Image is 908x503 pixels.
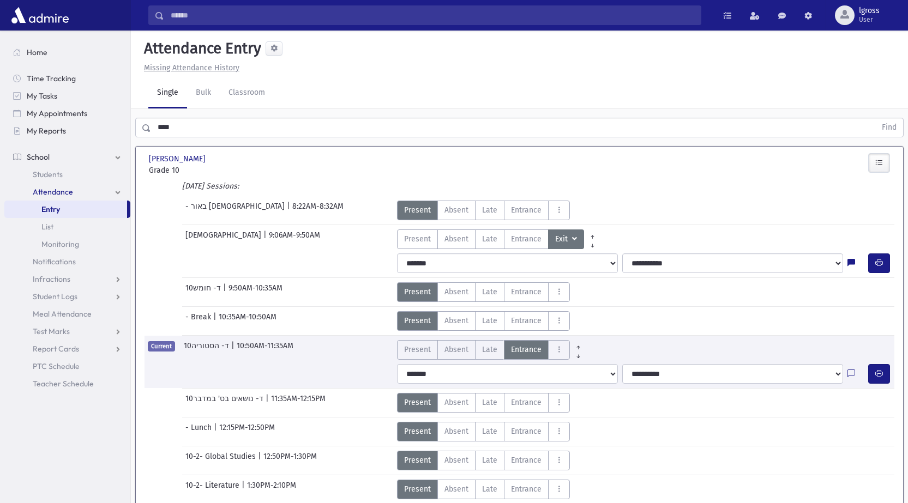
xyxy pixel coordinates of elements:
a: Classroom [220,78,274,108]
span: Late [482,454,497,466]
span: 10-2- Global Studies [185,451,258,470]
span: Entrance [511,397,542,408]
div: AttTypes [397,201,570,220]
a: Test Marks [4,323,130,340]
span: 10ד- חומש [185,282,223,302]
a: My Tasks [4,87,130,105]
span: Late [482,286,497,298]
div: AttTypes [397,422,570,441]
span: - Lunch [185,422,214,441]
h5: Attendance Entry [140,39,261,58]
span: 10ד- הסטוריה [184,340,231,360]
span: 10:50AM-11:35AM [237,340,293,360]
span: | [263,229,269,249]
span: 12:15PM-12:50PM [219,422,275,441]
span: 12:50PM-1:30PM [263,451,317,470]
span: Absent [444,454,468,466]
span: Absent [444,233,468,245]
a: Report Cards [4,340,130,357]
a: All Prior [570,340,587,349]
span: Present [404,426,431,437]
span: | [231,340,237,360]
span: Absent [444,483,468,495]
span: Report Cards [33,344,79,354]
div: AttTypes [397,480,570,499]
a: Time Tracking [4,70,130,87]
div: AttTypes [397,311,570,331]
div: AttTypes [397,229,601,249]
a: Single [148,78,187,108]
span: Attendance [33,187,73,197]
a: Student Logs [4,288,130,305]
a: PTC Schedule [4,357,130,375]
span: Students [33,169,63,179]
span: School [27,152,50,162]
span: List [41,222,53,232]
span: | [214,422,219,441]
span: Entrance [511,315,542,326]
button: Find [875,118,903,137]
span: | [287,201,292,220]
img: AdmirePro [9,4,71,26]
a: Bulk [187,78,220,108]
span: Late [482,204,497,216]
span: Monitoring [41,239,79,249]
span: 10-2- Literature [185,480,242,499]
span: Entry [41,204,60,214]
a: Students [4,166,130,183]
a: My Reports [4,122,130,140]
span: Absent [444,204,468,216]
span: PTC Schedule [33,361,80,371]
span: [PERSON_NAME] [149,153,208,165]
a: Teacher Schedule [4,375,130,392]
span: Infractions [33,274,70,284]
span: - Break [185,311,213,331]
span: Entrance [511,454,542,466]
span: 8:22AM-8:32AM [292,201,344,220]
a: Notifications [4,253,130,270]
span: Present [404,315,431,326]
span: Exit [555,233,570,245]
span: Entrance [511,204,542,216]
span: Late [482,315,497,326]
span: Student Logs [33,292,77,301]
a: Entry [4,201,127,218]
span: Absent [444,286,468,298]
span: Entrance [511,344,542,355]
span: Present [404,397,431,408]
span: 9:50AM-10:35AM [228,282,282,302]
i: [DATE] Sessions: [182,181,239,191]
span: | [258,451,263,470]
span: | [242,480,247,499]
span: Absent [444,344,468,355]
span: lgross [859,7,880,15]
span: Late [482,397,497,408]
span: 9:06AM-9:50AM [269,229,320,249]
span: Late [482,426,497,437]
span: Entrance [511,286,542,298]
span: Present [404,483,431,495]
span: Meal Attendance [33,309,92,319]
button: Exit [548,229,584,249]
span: Grade 10 [149,165,263,176]
span: Current [148,341,175,352]
span: 11:35AM-12:15PM [271,393,326,413]
span: Absent [444,397,468,408]
span: Present [404,204,431,216]
span: Teacher Schedule [33,379,94,389]
a: All Later [570,349,587,357]
span: Entrance [511,233,542,245]
a: Attendance [4,183,130,201]
span: Absent [444,315,468,326]
a: Home [4,44,130,61]
span: My Appointments [27,108,87,118]
a: Infractions [4,270,130,288]
span: Present [404,454,431,466]
span: Notifications [33,257,76,266]
a: List [4,218,130,235]
span: Home [27,47,47,57]
span: Present [404,344,431,355]
span: Entrance [511,426,542,437]
div: AttTypes [397,340,587,360]
span: User [859,15,880,24]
